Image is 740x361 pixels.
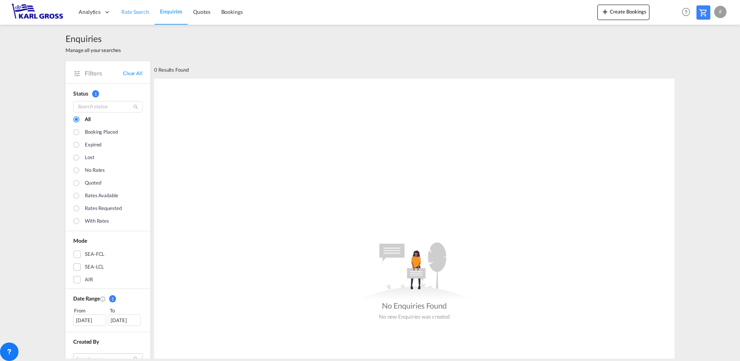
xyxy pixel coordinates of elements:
[85,179,101,188] div: Quoted
[85,205,122,213] div: Rates Requested
[597,5,649,20] button: icon-plus 400-fgCreate Bookings
[85,276,93,284] div: AIR
[85,69,123,77] span: Filters
[85,217,109,226] div: With rates
[85,192,118,200] div: Rates available
[73,263,143,271] md-checkbox: SEA-LCL
[12,3,64,21] img: 3269c73066d711f095e541db4db89301.png
[73,295,100,302] span: Date Range
[73,90,88,97] span: Status
[154,61,189,78] div: 0 Results Found
[108,314,141,326] div: [DATE]
[66,32,121,45] span: Enquiries
[679,5,693,18] span: Help
[85,116,91,124] div: All
[85,250,104,258] div: SEA-FCL
[714,6,727,18] div: F
[133,104,139,110] md-icon: icon-magnify
[109,295,116,302] span: 1
[85,128,118,137] div: Booking placed
[160,8,182,15] span: Enquiries
[357,242,472,300] md-icon: assets/icons/custom/empty_quotes.svg
[85,166,105,175] div: No rates
[100,296,106,302] md-icon: Created On
[382,300,447,311] div: No Enquiries Found
[679,5,696,19] div: Help
[73,314,106,326] div: [DATE]
[221,8,243,15] span: Bookings
[73,276,143,284] md-checkbox: AIR
[85,141,101,149] div: Expired
[600,7,610,16] md-icon: icon-plus 400-fg
[73,307,143,326] span: From To [DATE][DATE]
[73,101,143,112] input: Search status
[73,250,143,258] md-checkbox: SEA-FCL
[379,311,450,321] div: No new Enquiries was created
[73,237,87,244] span: Mode
[193,8,210,15] span: Quotes
[79,8,101,16] span: Analytics
[85,154,94,162] div: Lost
[85,263,104,271] div: SEA-LCL
[123,70,143,77] a: Clear All
[73,307,107,314] div: From
[109,307,143,314] div: To
[66,47,121,54] span: Manage all your searches
[121,8,149,15] span: Rate Search
[92,90,99,97] span: 1
[73,338,99,345] span: Created By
